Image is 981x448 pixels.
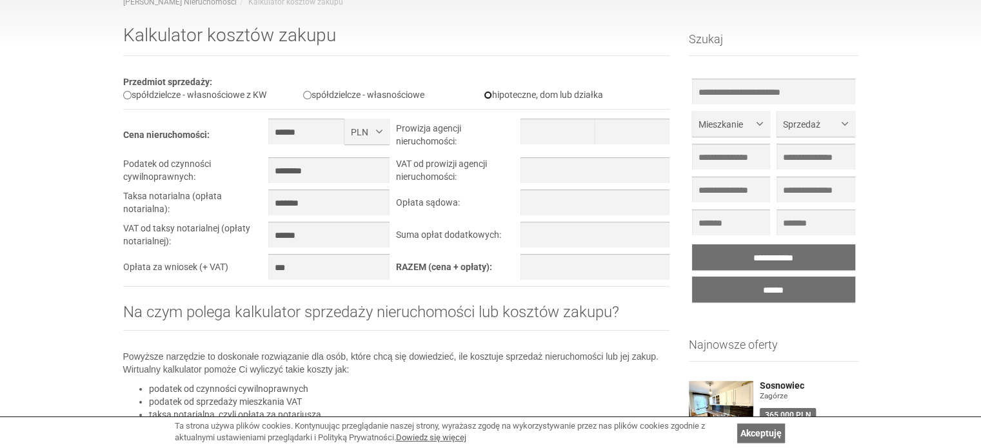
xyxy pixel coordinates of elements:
button: PLN [344,119,390,144]
b: Przedmiot sprzedaży: [123,77,212,87]
td: Opłata za wniosek (+ VAT) [123,254,269,286]
b: RAZEM (cena + opłaty): [396,262,492,272]
label: hipoteczne, dom lub działka [484,90,603,100]
a: Dowiedz się więcej [396,433,466,442]
button: Sprzedaż [777,111,855,137]
li: taksa notarialna, czyli opłata za notariusza [149,408,670,421]
input: spółdzielcze - własnościowe [303,91,312,99]
h3: Szukaj [689,33,858,56]
div: 365 000 PLN [760,408,816,423]
li: podatek od czynności cywilnoprawnych [149,382,670,395]
span: Sprzedaż [783,118,838,131]
input: hipoteczne, dom lub działka [484,91,492,99]
td: Podatek od czynności cywilnoprawnych: [123,157,269,190]
td: Prowizja agencji nieruchomości: [396,119,520,157]
td: Opłata sądowa: [396,190,520,222]
li: podatek od sprzedaży mieszkania VAT [149,395,670,408]
span: PLN [351,126,373,139]
span: Mieszkanie [699,118,754,131]
label: spółdzielcze - własnościowe [303,90,424,100]
a: Akceptuję [737,424,785,443]
td: VAT od taksy notarialnej (opłaty notarialnej): [123,222,269,254]
input: spółdzielcze - własnościowe z KW [123,91,132,99]
td: Suma opłat dodatkowych: [396,222,520,254]
td: Taksa notarialna (opłata notarialna): [123,190,269,222]
div: Ta strona używa plików cookies. Kontynuując przeglądanie naszej strony, wyrażasz zgodę na wykorzy... [175,420,731,444]
figure: Zagórze [760,391,858,402]
td: VAT od prowizji agencji nieruchomości: [396,157,520,190]
h3: Najnowsze oferty [689,338,858,362]
p: Powyższe narzędzie to doskonałe rozwiązanie dla osób, które chcą się dowiedzieć, ile kosztuje spr... [123,350,670,376]
h1: Kalkulator kosztów zakupu [123,26,670,56]
b: Cena nieruchomości: [123,130,210,140]
h2: Na czym polega kalkulator sprzedaży nieruchomości lub kosztów zakupu? [123,304,670,331]
a: Sosnowiec [760,381,858,391]
label: spółdzielcze - własnościowe z KW [123,90,266,100]
button: Mieszkanie [692,111,770,137]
